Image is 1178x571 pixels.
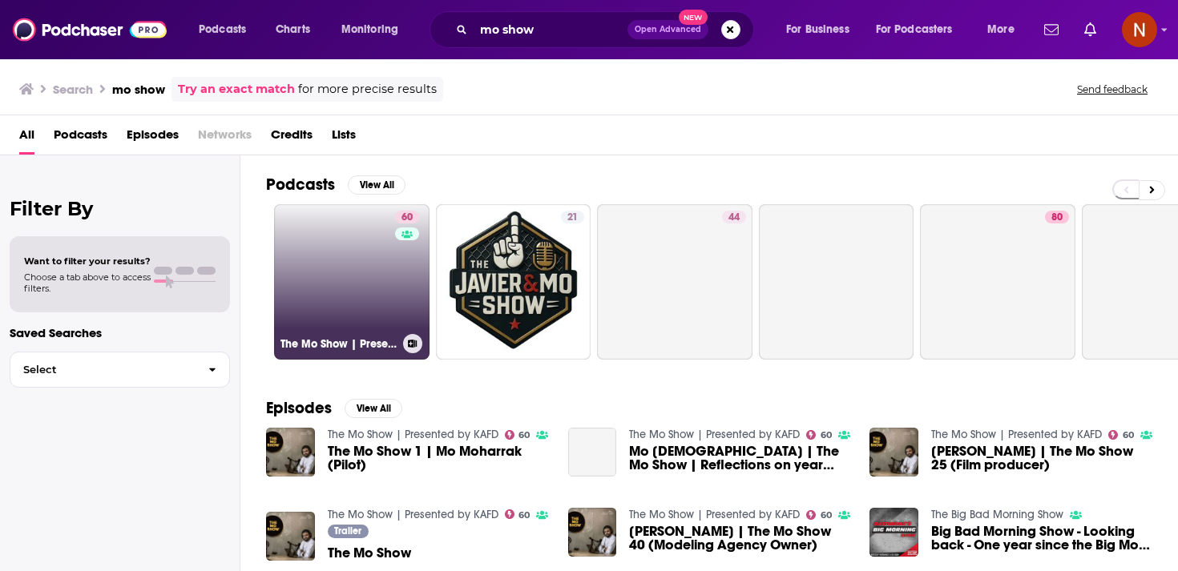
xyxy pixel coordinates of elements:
a: EpisodesView All [266,398,402,418]
img: Mo Al-Turki | The Mo Show 25 (Film producer) [869,428,918,477]
span: 60 [821,512,832,519]
h2: Episodes [266,398,332,418]
h2: Filter By [10,197,230,220]
a: Try an exact match [178,80,295,99]
span: 21 [567,210,578,226]
span: Choose a tab above to access filters. [24,271,151,294]
span: Logged in as AdelNBM [1122,12,1157,47]
span: Want to filter your results? [24,255,151,267]
a: Lists [332,122,356,155]
button: Show profile menu [1122,12,1157,47]
a: The Mo Show | Presented by KAFD [629,508,800,521]
a: 60 [1108,430,1134,440]
h3: Search [53,82,93,97]
button: Open AdvancedNew [627,20,708,39]
button: View All [348,175,405,195]
a: 21 [561,211,584,223]
button: open menu [330,17,419,42]
button: Select [10,352,230,388]
a: The Mo Show | Presented by KAFD [629,428,800,441]
span: For Podcasters [876,18,953,41]
a: 60The Mo Show | Presented by KAFD [274,204,430,360]
span: [PERSON_NAME] | The Mo Show 25 (Film producer) [931,444,1152,472]
button: open menu [188,17,267,42]
span: 60 [401,210,413,226]
span: 44 [728,210,740,226]
h3: The Mo Show | Presented by KAFD [280,337,397,351]
a: 60 [505,509,531,519]
img: The Mo Show 1 | Mo Moharrak (Pilot) [266,428,315,477]
img: Podchaser - Follow, Share and Rate Podcasts [13,14,167,45]
span: Podcasts [199,18,246,41]
a: Mo Islam | The Mo Show | Reflections on year one [629,444,850,472]
img: Dalia Darweesh | The Mo Show 40 (Modeling Agency Owner) [568,508,617,557]
a: Mo Al-Turki | The Mo Show 25 (Film producer) [931,444,1152,472]
span: New [679,10,708,25]
a: 60 [505,430,531,440]
div: Search podcasts, credits, & more... [445,11,769,48]
span: Charts [276,18,310,41]
a: Dalia Darweesh | The Mo Show 40 (Modeling Agency Owner) [629,525,850,552]
a: The Big Bad Morning Show [931,508,1063,521]
span: for more precise results [298,80,437,99]
a: Show notifications dropdown [1038,16,1065,43]
a: All [19,122,34,155]
h3: mo show [112,82,165,97]
button: open menu [775,17,869,42]
img: User Profile [1122,12,1157,47]
span: 60 [1123,432,1134,439]
a: 60 [806,510,832,520]
span: More [987,18,1015,41]
span: For Business [786,18,849,41]
a: The Mo Show 1 | Mo Moharrak (Pilot) [328,444,549,472]
input: Search podcasts, credits, & more... [474,17,627,42]
a: 60 [395,211,419,223]
img: The Mo Show [266,512,315,561]
a: Charts [265,17,320,42]
a: The Mo Show [328,546,411,560]
button: open menu [976,17,1035,42]
span: Open Advanced [635,26,701,34]
a: The Mo Show | Presented by KAFD [931,428,1102,441]
a: 44 [722,211,746,223]
a: 21 [436,204,591,360]
a: Credits [271,122,313,155]
a: Episodes [127,122,179,155]
span: [PERSON_NAME] | The Mo Show 40 (Modeling Agency Owner) [629,525,850,552]
button: Send feedback [1072,82,1152,96]
a: 60 [806,430,832,440]
a: Podcasts [54,122,107,155]
a: 80 [1045,211,1069,223]
p: Saved Searches [10,325,230,340]
a: The Mo Show | Presented by KAFD [328,428,498,441]
span: 60 [518,432,530,439]
button: View All [345,399,402,418]
button: open menu [865,17,976,42]
span: 60 [518,512,530,519]
span: Trailer [334,526,361,536]
span: Networks [198,122,252,155]
img: Big Bad Morning Show - Looking back - One year since the Big Mo Show [869,508,918,557]
span: 60 [821,432,832,439]
a: PodcastsView All [266,175,405,195]
a: Show notifications dropdown [1078,16,1103,43]
a: 80 [920,204,1075,360]
a: Big Bad Morning Show - Looking back - One year since the Big Mo Show [931,525,1152,552]
span: Mo [DEMOGRAPHIC_DATA] | The Mo Show | Reflections on year one [629,444,850,472]
a: Mo Islam | The Mo Show | Reflections on year one [568,428,617,477]
h2: Podcasts [266,175,335,195]
span: Select [10,364,196,375]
